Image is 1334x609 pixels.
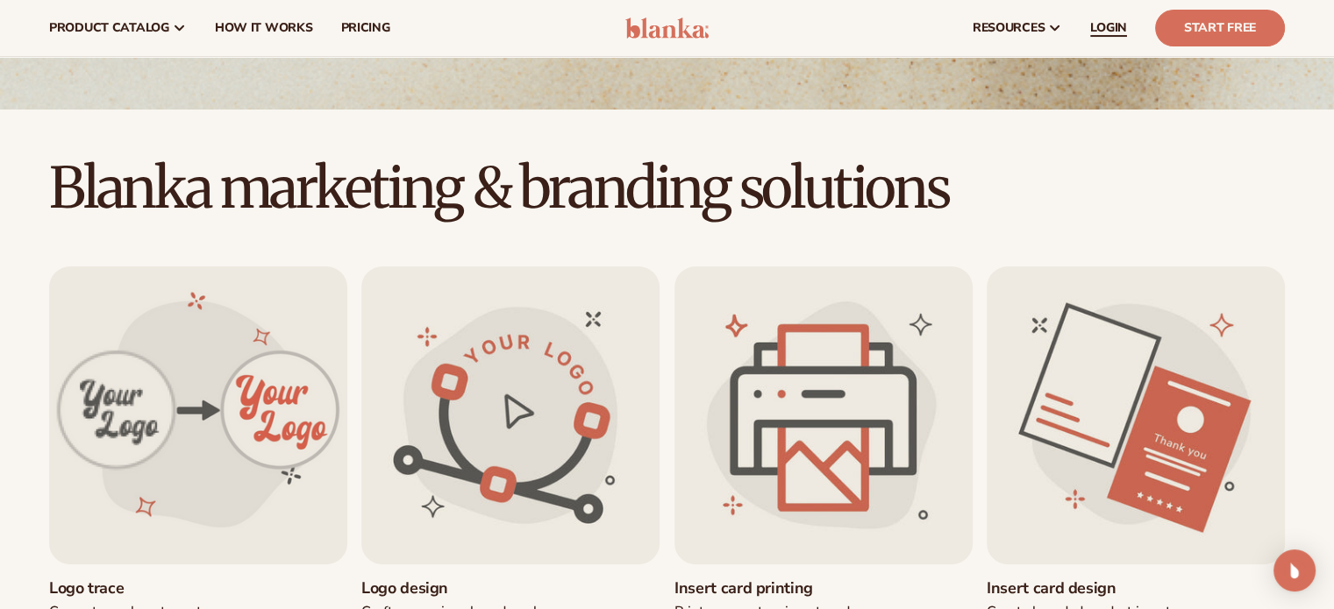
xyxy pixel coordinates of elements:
[361,578,660,598] a: Logo design
[674,578,973,598] a: Insert card printing
[1273,549,1316,591] div: Open Intercom Messenger
[987,578,1285,598] a: Insert card design
[340,21,389,35] span: pricing
[49,21,169,35] span: product catalog
[215,21,313,35] span: How It Works
[1090,21,1127,35] span: LOGIN
[1155,10,1285,46] a: Start Free
[973,21,1045,35] span: resources
[625,18,709,39] img: logo
[49,578,347,598] a: Logo trace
